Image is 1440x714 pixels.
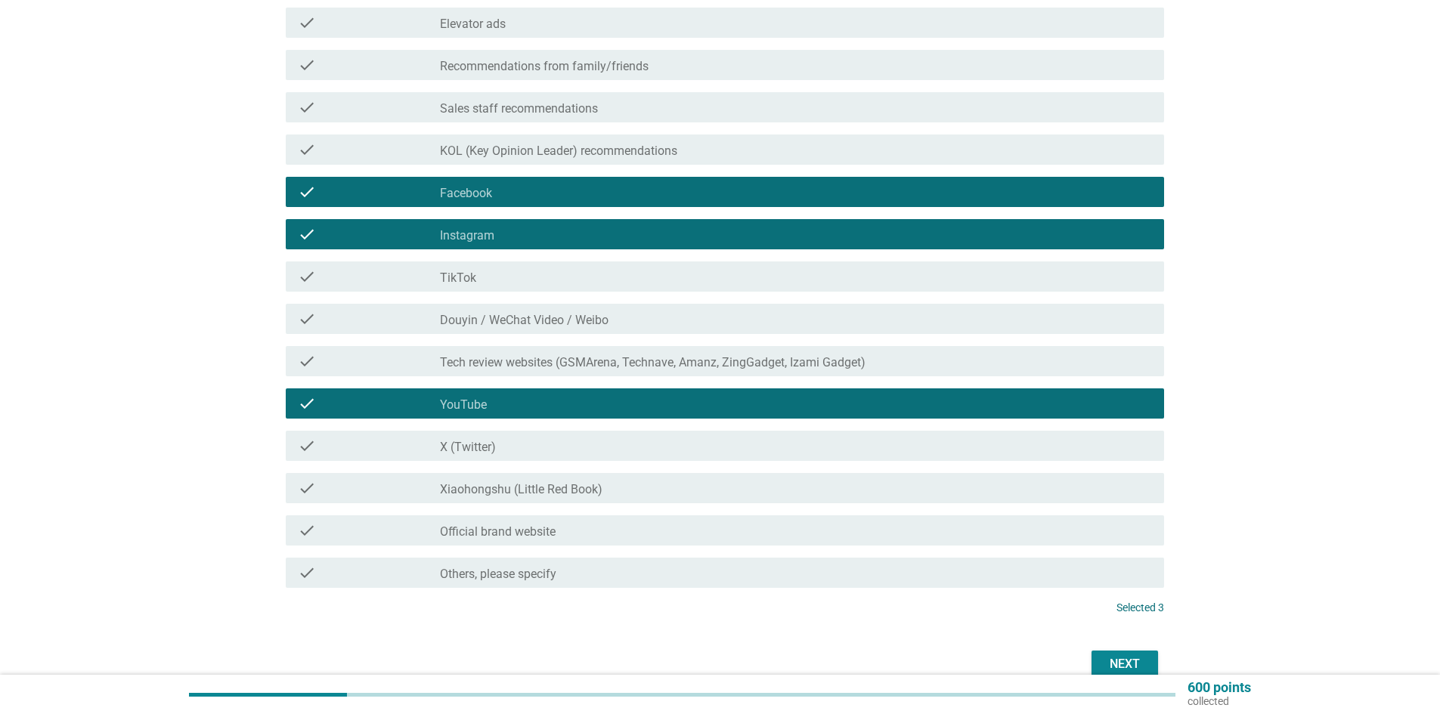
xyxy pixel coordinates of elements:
label: Instagram [440,228,494,243]
i: check [298,352,316,370]
button: Next [1092,651,1158,678]
label: Recommendations from family/friends [440,59,649,74]
label: Official brand website [440,524,556,539]
label: TikTok [440,270,476,286]
i: check [298,183,316,201]
label: Elevator ads [440,17,506,32]
i: check [298,394,316,413]
i: check [298,437,316,455]
i: check [298,14,316,32]
i: check [298,479,316,497]
div: Next [1104,655,1146,673]
label: Facebook [440,186,492,201]
i: check [298,141,316,159]
i: check [298,98,316,116]
i: check [298,225,316,243]
i: check [298,267,316,286]
p: Selected 3 [1116,600,1164,616]
i: check [298,56,316,74]
i: check [298,564,316,582]
label: Douyin / WeChat Video / Weibo [440,313,609,328]
label: Tech review websites (GSMArena, Technave, Amanz, ZingGadget, Izami Gadget) [440,355,866,370]
label: Others, please specify [440,567,556,582]
label: Xiaohongshu (Little Red Book) [440,482,602,497]
i: check [298,310,316,328]
label: X (Twitter) [440,440,496,455]
i: check [298,521,316,539]
label: KOL (Key Opinion Leader) recommendations [440,144,677,159]
p: 600 points [1188,681,1251,694]
label: YouTube [440,397,487,413]
p: collected [1188,694,1251,708]
label: Sales staff recommendations [440,101,598,116]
